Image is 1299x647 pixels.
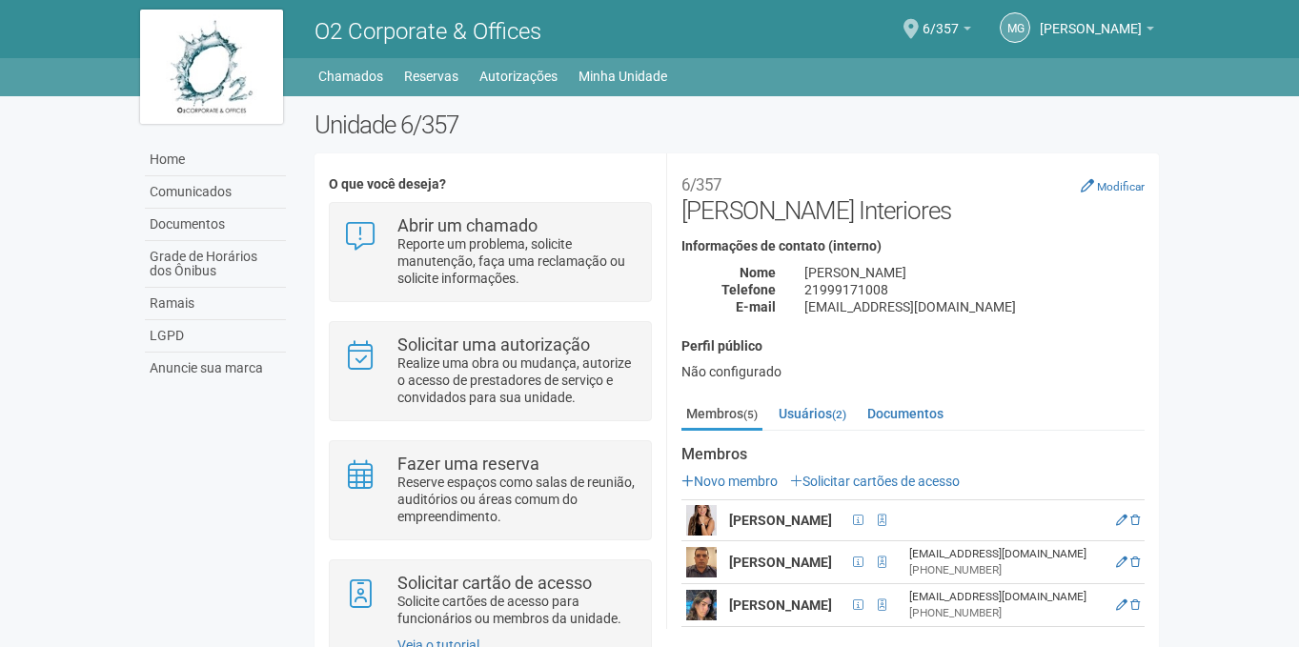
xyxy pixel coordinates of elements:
a: Solicitar cartões de acesso [790,474,960,489]
a: Fazer uma reserva Reserve espaços como salas de reunião, auditórios ou áreas comum do empreendime... [344,455,637,525]
small: 6/357 [681,175,721,194]
small: (5) [743,408,758,421]
h2: [PERSON_NAME] Interiores [681,168,1145,225]
a: Modificar [1081,178,1145,193]
small: Modificar [1097,180,1145,193]
a: Membros(5) [681,399,762,431]
h4: O que você deseja? [329,177,652,192]
a: LGPD [145,320,286,353]
strong: Solicitar cartão de acesso [397,573,592,593]
a: Home [145,144,286,176]
a: Grade de Horários dos Ônibus [145,241,286,288]
a: Editar membro [1116,598,1127,612]
strong: Nome [740,265,776,280]
p: Realize uma obra ou mudança, autorize o acesso de prestadores de serviço e convidados para sua un... [397,354,637,406]
div: [EMAIL_ADDRESS][DOMAIN_NAME] [909,589,1105,605]
a: Excluir membro [1130,514,1140,527]
div: [PHONE_NUMBER] [909,562,1105,578]
a: Comunicados [145,176,286,209]
img: user.png [686,505,717,536]
a: Ramais [145,288,286,320]
strong: E-mail [736,299,776,314]
a: Minha Unidade [578,63,667,90]
div: Não configurado [681,363,1145,380]
a: [PERSON_NAME] [1040,24,1154,39]
strong: Membros [681,446,1145,463]
img: logo.jpg [140,10,283,124]
span: 6/357 [923,3,959,36]
a: Excluir membro [1130,556,1140,569]
strong: [PERSON_NAME] [729,513,832,528]
a: Usuários(2) [774,399,851,428]
a: Documentos [863,399,948,428]
div: [PHONE_NUMBER] [909,605,1105,621]
a: Chamados [318,63,383,90]
a: Documentos [145,209,286,241]
a: Novo membro [681,474,778,489]
a: Abrir um chamado Reporte um problema, solicite manutenção, faça uma reclamação ou solicite inform... [344,217,637,287]
h4: Perfil público [681,339,1145,354]
strong: Fazer uma reserva [397,454,539,474]
div: 21999171008 [790,281,1159,298]
img: user.png [686,547,717,577]
img: user.png [686,590,717,620]
strong: Abrir um chamado [397,215,538,235]
h2: Unidade 6/357 [315,111,1160,139]
h4: Informações de contato (interno) [681,239,1145,253]
strong: Solicitar uma autorização [397,334,590,354]
small: (2) [832,408,846,421]
a: Reservas [404,63,458,90]
strong: [PERSON_NAME] [729,597,832,613]
p: Reporte um problema, solicite manutenção, faça uma reclamação ou solicite informações. [397,235,637,287]
span: O2 Corporate & Offices [315,18,541,45]
a: Editar membro [1116,514,1127,527]
a: Autorizações [479,63,558,90]
a: 6/357 [923,24,971,39]
a: Solicitar uma autorização Realize uma obra ou mudança, autorize o acesso de prestadores de serviç... [344,336,637,406]
a: Solicitar cartão de acesso Solicite cartões de acesso para funcionários ou membros da unidade. [344,575,637,627]
a: Anuncie sua marca [145,353,286,384]
div: [EMAIL_ADDRESS][DOMAIN_NAME] [909,546,1105,562]
a: MG [1000,12,1030,43]
strong: [PERSON_NAME] [729,555,832,570]
p: Reserve espaços como salas de reunião, auditórios ou áreas comum do empreendimento. [397,474,637,525]
span: Marilene Galindo [1040,3,1142,36]
div: [PERSON_NAME] [790,264,1159,281]
p: Solicite cartões de acesso para funcionários ou membros da unidade. [397,593,637,627]
a: Editar membro [1116,556,1127,569]
a: Excluir membro [1130,598,1140,612]
div: [EMAIL_ADDRESS][DOMAIN_NAME] [790,298,1159,315]
strong: Telefone [721,282,776,297]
